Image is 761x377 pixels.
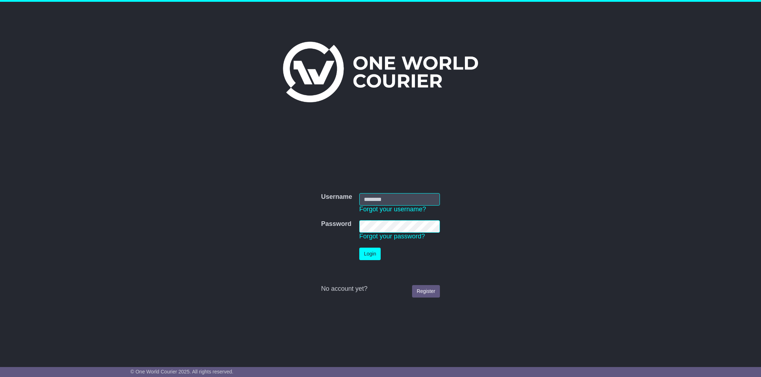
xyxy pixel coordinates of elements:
[321,285,440,293] div: No account yet?
[131,369,234,375] span: © One World Courier 2025. All rights reserved.
[359,206,426,213] a: Forgot your username?
[359,248,381,260] button: Login
[359,233,425,240] a: Forgot your password?
[321,220,351,228] label: Password
[321,193,352,201] label: Username
[412,285,440,298] a: Register
[283,42,478,102] img: One World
